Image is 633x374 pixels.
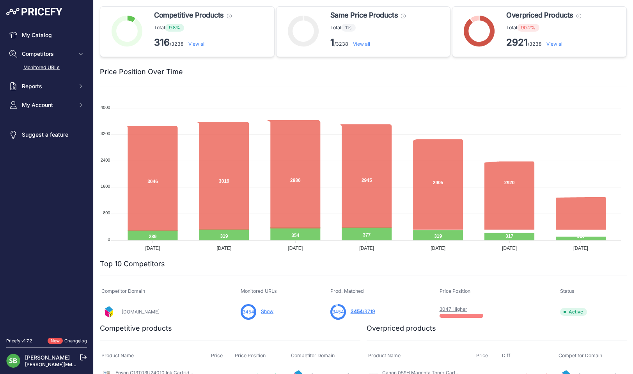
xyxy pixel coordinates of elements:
[506,24,581,32] p: Total
[330,288,364,294] span: Prod. Matched
[353,41,370,47] a: View all
[546,41,564,47] a: View all
[101,131,110,136] tspan: 3200
[506,36,581,49] p: /3238
[22,50,73,58] span: Competitors
[330,36,406,49] p: /3238
[101,105,110,110] tspan: 4000
[101,158,110,162] tspan: 2400
[188,41,206,47] a: View all
[261,308,273,314] a: Show
[6,338,32,344] div: Pricefy v1.7.2
[6,128,87,142] a: Suggest a feature
[351,308,363,314] span: 3454
[25,362,184,367] a: [PERSON_NAME][EMAIL_ADDRESS][PERSON_NAME][DOMAIN_NAME]
[506,37,528,48] strong: 2921
[25,354,70,361] a: [PERSON_NAME]
[341,24,356,32] span: 1%
[431,246,445,251] tspan: [DATE]
[22,101,73,109] span: My Account
[368,353,401,358] span: Product Name
[6,28,87,42] a: My Catalog
[217,246,232,251] tspan: [DATE]
[476,353,488,358] span: Price
[101,184,110,189] tspan: 1600
[122,309,160,315] a: [DOMAIN_NAME]
[560,308,587,316] span: Active
[502,353,511,358] span: Diff
[100,258,165,269] h2: Top 10 Competitors
[332,308,344,315] span: 3454
[64,338,87,344] a: Changelog
[165,24,184,32] span: 9.8%
[145,246,160,251] tspan: [DATE]
[560,288,574,294] span: Status
[559,353,602,358] span: Competitor Domain
[351,308,375,314] a: 3454/3719
[48,338,63,344] span: New
[288,246,303,251] tspan: [DATE]
[573,246,588,251] tspan: [DATE]
[330,37,334,48] strong: 1
[6,28,87,328] nav: Sidebar
[440,306,467,312] a: 3047 Higher
[108,237,110,242] tspan: 0
[101,353,134,358] span: Product Name
[367,323,436,334] h2: Overpriced products
[6,79,87,93] button: Reports
[517,24,539,32] span: 90.2%
[241,288,277,294] span: Monitored URLs
[330,24,406,32] p: Total
[100,323,172,334] h2: Competitive products
[235,353,266,358] span: Price Position
[6,8,62,16] img: Pricefy Logo
[100,66,183,77] h2: Price Position Over Time
[330,10,398,21] span: Same Price Products
[22,82,73,90] span: Reports
[154,37,170,48] strong: 316
[291,353,335,358] span: Competitor Domain
[243,308,254,315] span: 3454
[440,288,470,294] span: Price Position
[359,246,374,251] tspan: [DATE]
[103,210,110,215] tspan: 800
[6,47,87,61] button: Competitors
[502,246,517,251] tspan: [DATE]
[154,36,232,49] p: /3238
[506,10,573,21] span: Overpriced Products
[101,288,145,294] span: Competitor Domain
[211,353,223,358] span: Price
[154,10,224,21] span: Competitive Products
[6,98,87,112] button: My Account
[154,24,232,32] p: Total
[6,61,87,75] a: Monitored URLs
